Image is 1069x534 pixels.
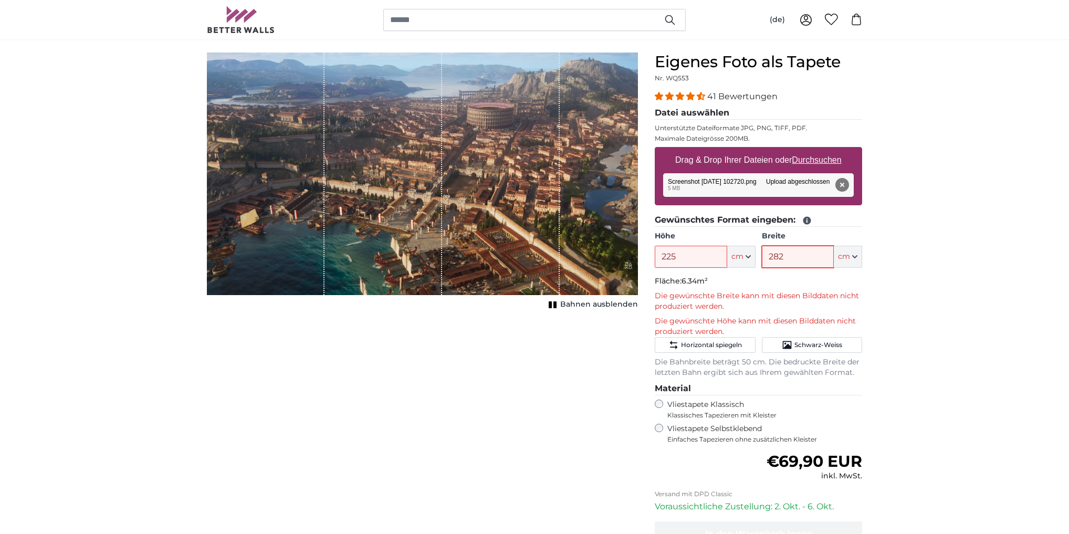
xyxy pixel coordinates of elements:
[792,155,842,164] u: Durchsuchen
[655,357,862,378] p: Die Bahnbreite beträgt 50 cm. Die bedruckte Breite der letzten Bahn ergibt sich aus Ihrem gewählt...
[655,53,862,71] h1: Eigenes Foto als Tapete
[655,276,862,287] p: Fläche:
[838,252,850,262] span: cm
[667,435,862,444] span: Einfaches Tapezieren ohne zusätzlichen Kleister
[727,246,756,268] button: cm
[761,11,793,29] button: (de)
[655,107,862,120] legend: Datei auswählen
[834,246,862,268] button: cm
[667,411,853,420] span: Klassisches Tapezieren mit Kleister
[655,382,862,395] legend: Material
[655,134,862,143] p: Maximale Dateigrösse 200MB.
[655,214,862,227] legend: Gewünschtes Format eingeben:
[667,424,862,444] label: Vliestapete Selbstklebend
[655,291,862,312] p: Die gewünschte Breite kann mit diesen Bilddaten nicht produziert werden.
[655,490,862,498] p: Versand mit DPD Classic
[655,500,862,513] p: Voraussichtliche Zustellung: 2. Okt. - 6. Okt.
[667,400,853,420] label: Vliestapete Klassisch
[207,53,638,312] div: 1 of 1
[655,91,707,101] span: 4.39 stars
[671,150,846,171] label: Drag & Drop Ihrer Dateien oder
[767,471,862,481] div: inkl. MwSt.
[731,252,743,262] span: cm
[655,124,862,132] p: Unterstützte Dateiformate JPG, PNG, TIFF, PDF.
[655,231,755,242] label: Höhe
[655,74,689,82] span: Nr. WQ553
[767,452,862,471] span: €69,90 EUR
[794,341,842,349] span: Schwarz-Weiss
[655,316,862,337] p: Die gewünschte Höhe kann mit diesen Bilddaten nicht produziert werden.
[681,341,742,349] span: Horizontal spiegeln
[207,6,275,33] img: Betterwalls
[560,299,638,310] span: Bahnen ausblenden
[762,231,862,242] label: Breite
[762,337,862,353] button: Schwarz-Weiss
[546,297,638,312] button: Bahnen ausblenden
[707,91,778,101] span: 41 Bewertungen
[655,337,755,353] button: Horizontal spiegeln
[682,276,708,286] span: 6.34m²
